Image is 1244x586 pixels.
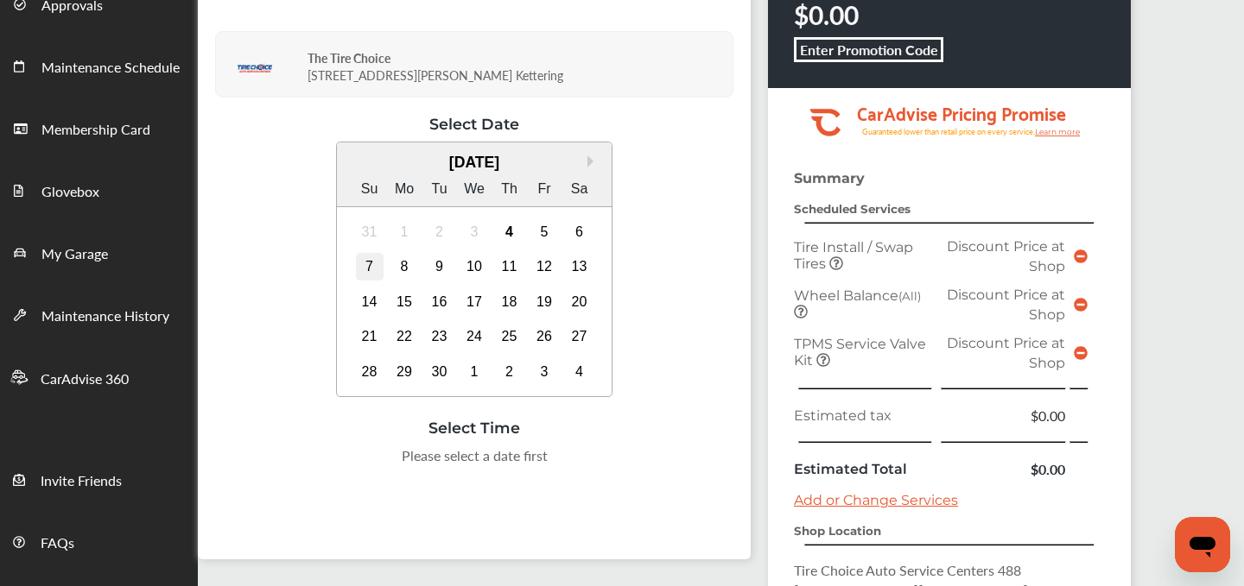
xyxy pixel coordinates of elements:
[356,358,384,386] div: Choose Sunday, September 28th, 2025
[530,288,558,316] div: Choose Friday, September 19th, 2025
[800,40,938,60] b: Enter Promotion Code
[426,175,454,203] div: Tu
[390,323,418,350] div: Choose Monday, September 22nd, 2025
[566,253,593,280] div: Choose Saturday, September 13th, 2025
[794,287,921,304] span: Wheel Balance
[41,532,74,555] span: FAQs
[794,492,958,508] a: Add or Change Services
[41,57,180,79] span: Maintenance Schedule
[215,445,733,465] div: Please select a date first
[496,175,524,203] div: Th
[530,253,558,280] div: Choose Friday, September 12th, 2025
[356,175,384,203] div: Su
[460,175,488,203] div: We
[460,253,488,280] div: Choose Wednesday, September 10th, 2025
[496,358,524,386] div: Choose Thursday, October 2nd, 2025
[352,214,597,389] div: month 2025-09
[790,401,936,430] td: Estimated tax
[356,323,384,350] div: Choose Sunday, September 21st, 2025
[337,154,612,172] div: [DATE]
[215,115,733,133] div: Select Date
[794,336,926,369] span: TPMS Service Valve Kit
[790,455,936,483] td: Estimated Total
[390,175,418,203] div: Mo
[356,253,384,280] div: Choose Sunday, September 7th, 2025
[41,470,122,493] span: Invite Friends
[215,419,733,437] div: Select Time
[390,288,418,316] div: Choose Monday, September 15th, 2025
[496,253,524,280] div: Choose Thursday, September 11th, 2025
[426,218,454,246] div: Not available Tuesday, September 2nd, 2025
[41,119,150,142] span: Membership Card
[41,243,108,266] span: My Garage
[898,289,921,303] small: (All)
[566,175,593,203] div: Sa
[566,358,593,386] div: Choose Saturday, October 4th, 2025
[460,218,488,246] div: Not available Wednesday, September 3rd, 2025
[426,288,454,316] div: Choose Tuesday, September 16th, 2025
[794,170,865,186] strong: Summary
[41,181,99,204] span: Glovebox
[390,253,418,280] div: Choose Monday, September 8th, 2025
[794,202,911,216] strong: Scheduled Services
[460,358,488,386] div: Choose Wednesday, October 1st, 2025
[1,283,197,345] a: Maintenance History
[566,323,593,350] div: Choose Saturday, September 27th, 2025
[496,288,524,316] div: Choose Thursday, September 18th, 2025
[530,175,558,203] div: Fr
[530,218,558,246] div: Choose Friday, September 5th, 2025
[460,323,488,350] div: Choose Wednesday, September 24th, 2025
[460,288,488,316] div: Choose Wednesday, September 17th, 2025
[356,218,384,246] div: Not available Sunday, August 31st, 2025
[947,287,1065,323] span: Discount Price at Shop
[496,323,524,350] div: Choose Thursday, September 25th, 2025
[41,306,169,328] span: Maintenance History
[390,218,418,246] div: Not available Monday, September 1st, 2025
[426,358,454,386] div: Choose Tuesday, September 30th, 2025
[794,239,913,272] span: Tire Install / Swap Tires
[936,455,1069,483] td: $0.00
[390,358,418,386] div: Choose Monday, September 29th, 2025
[41,369,129,391] span: CarAdvise 360
[426,253,454,280] div: Choose Tuesday, September 9th, 2025
[1175,517,1230,572] iframe: Button to launch messaging window
[566,288,593,316] div: Choose Saturday, September 20th, 2025
[587,155,600,167] button: Next Month
[566,218,593,246] div: Choose Saturday, September 6th, 2025
[794,560,1021,580] span: Tire Choice Auto Service Centers 488
[1,35,197,97] a: Maintenance Schedule
[1035,127,1081,136] tspan: Learn more
[1,159,197,221] a: Glovebox
[496,218,524,246] div: Choose Thursday, September 4th, 2025
[936,401,1069,430] td: $0.00
[1,97,197,159] a: Membership Card
[794,524,881,538] strong: Shop Location
[947,238,1065,274] span: Discount Price at Shop
[308,36,728,92] div: [STREET_ADDRESS][PERSON_NAME] Kettering
[530,323,558,350] div: Choose Friday, September 26th, 2025
[308,49,390,66] strong: The Tire Choice
[862,126,1035,137] tspan: Guaranteed lower than retail price on every service.
[947,335,1065,371] span: Discount Price at Shop
[356,288,384,316] div: Choose Sunday, September 14th, 2025
[238,63,272,72] img: logo-tire-choice.png
[426,323,454,350] div: Choose Tuesday, September 23rd, 2025
[1,221,197,283] a: My Garage
[857,97,1066,128] tspan: CarAdvise Pricing Promise
[530,358,558,386] div: Choose Friday, October 3rd, 2025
